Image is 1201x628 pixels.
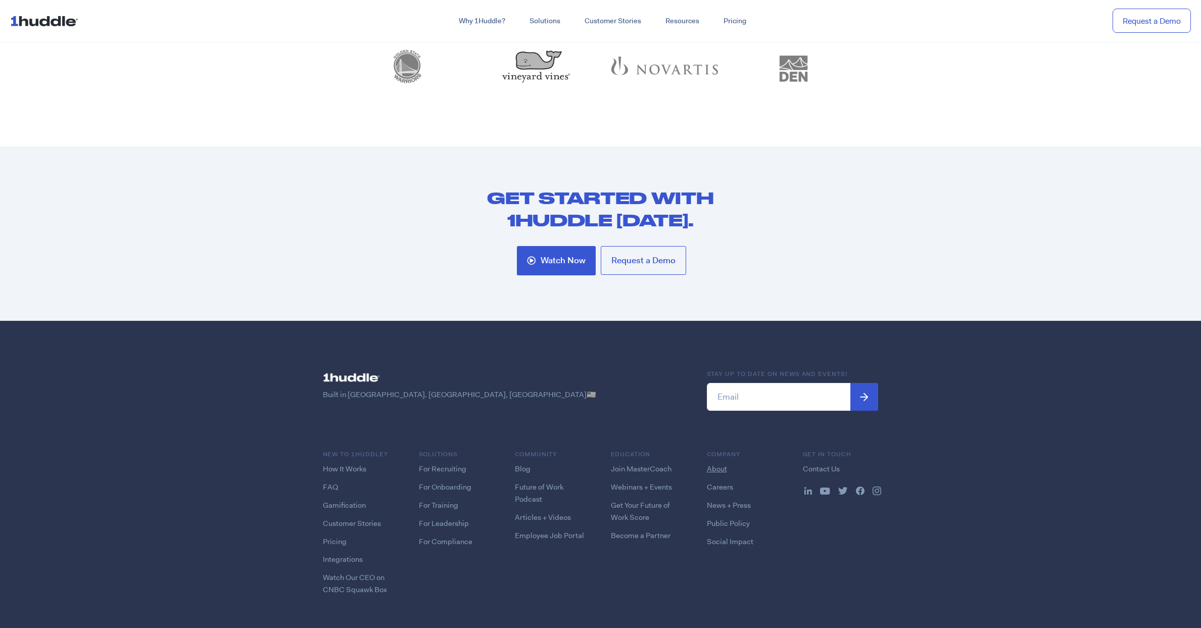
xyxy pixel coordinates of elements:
a: About [707,464,727,474]
a: Resources [653,12,711,30]
h6: Education [611,450,687,459]
a: Customer Stories [572,12,653,30]
span: Request a Demo [611,256,676,265]
a: Gamification [323,500,366,510]
a: Integrations [323,554,363,564]
h6: COMMUNITY [515,450,591,459]
a: For Leadership [419,518,469,528]
a: Request a Demo [1113,9,1191,33]
a: Solutions [517,12,572,30]
a: Careers [707,482,733,492]
a: Blog [515,464,531,474]
img: ... [804,487,812,495]
a: Become a Partner [611,530,670,541]
a: Employee Job Portal [515,530,584,541]
h6: COMPANY [707,450,783,459]
img: ... [838,487,848,495]
a: For Compliance [419,537,472,547]
a: Webinars + Events [611,482,672,492]
a: Get Your Future of Work Score [611,500,670,522]
a: Pricing [323,537,347,547]
input: Submit [850,383,878,411]
a: Customer Stories [323,518,381,528]
a: Pricing [711,12,758,30]
a: Contact Us [803,464,840,474]
img: ... [10,11,82,30]
a: Social Impact [707,537,753,547]
a: Articles + Videos [515,512,571,522]
span: Watch Now [541,256,586,265]
img: ... [873,487,881,495]
a: News + Press [707,500,751,510]
a: Join MasterCoach [611,464,671,474]
a: Watch Now [517,246,596,275]
h6: NEW TO 1HUDDLE? [323,450,399,459]
a: FAQ [323,482,338,492]
p: Built in [GEOGRAPHIC_DATA]. [GEOGRAPHIC_DATA], [GEOGRAPHIC_DATA] [323,390,687,400]
span: 🇺🇸 [587,390,596,400]
a: For Recruiting [419,464,466,474]
img: ... [323,369,383,385]
a: For Onboarding [419,482,471,492]
a: How It Works [323,464,366,474]
a: Why 1Huddle? [447,12,517,30]
h6: Stay up to date on news and events! [707,369,879,379]
h6: Solutions [419,450,495,459]
h6: Get in Touch [803,450,879,459]
img: ... [820,488,830,495]
a: Watch Our CEO on CNBC Squawk Box [323,572,387,595]
a: For Training [419,500,458,510]
a: Public Policy [707,518,750,528]
a: Request a Demo [601,246,686,275]
a: Future of Work Podcast [515,482,563,504]
img: ... [856,487,864,495]
input: Email [707,383,879,411]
